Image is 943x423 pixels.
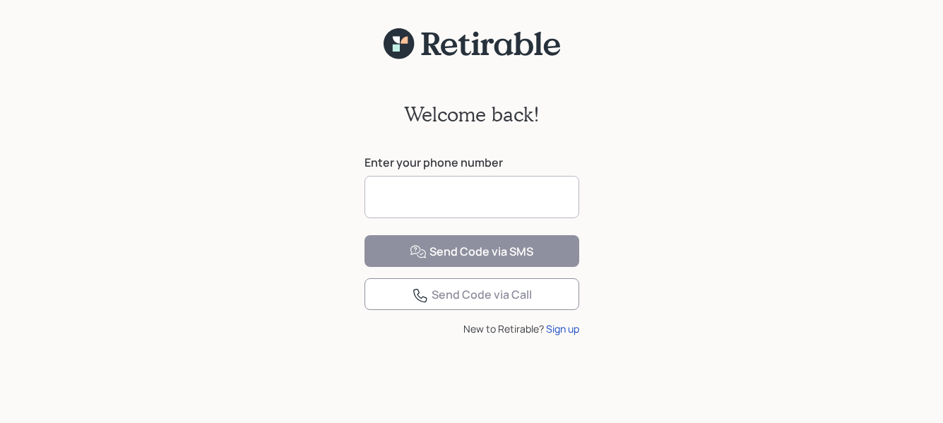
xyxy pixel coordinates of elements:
button: Send Code via Call [364,278,579,310]
div: New to Retirable? [364,321,579,336]
h2: Welcome back! [404,102,540,126]
div: Send Code via Call [412,287,532,304]
div: Send Code via SMS [410,244,533,261]
button: Send Code via SMS [364,235,579,267]
label: Enter your phone number [364,155,579,170]
div: Sign up [546,321,579,336]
